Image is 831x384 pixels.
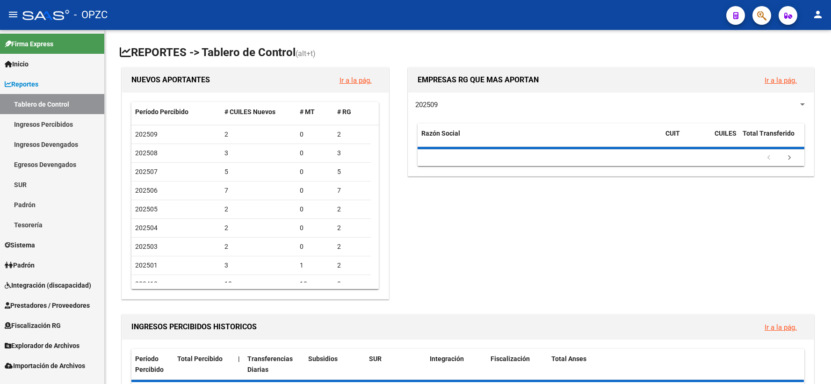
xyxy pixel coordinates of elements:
div: 0 [300,185,330,196]
span: Reportes [5,79,38,89]
span: 202504 [135,224,158,232]
div: 7 [337,185,367,196]
div: 2 [337,260,367,271]
datatable-header-cell: Período Percibido [131,349,173,380]
a: Ir a la pág. [340,76,372,85]
datatable-header-cell: Período Percibido [131,102,221,122]
span: CUIT [665,130,680,137]
div: 3 [224,260,292,271]
span: Integración [430,355,464,362]
span: Total Anses [551,355,586,362]
span: Inicio [5,59,29,69]
span: Firma Express [5,39,53,49]
button: Ir a la pág. [332,72,379,89]
span: NUEVOS APORTANTES [131,75,210,84]
span: # CUILES Nuevos [224,108,275,116]
a: Ir a la pág. [765,323,797,332]
span: INGRESOS PERCIBIDOS HISTORICOS [131,322,257,331]
div: 0 [300,148,330,159]
div: 2 [224,204,292,215]
span: Total Transferido [743,130,795,137]
span: 202503 [135,243,158,250]
span: Fiscalización [491,355,530,362]
div: 2 [337,241,367,252]
span: Total Percibido [177,355,223,362]
div: 3 [337,148,367,159]
span: # MT [300,108,315,116]
div: 2 [337,129,367,140]
span: CUILES [715,130,737,137]
div: 2 [337,204,367,215]
div: 2 [337,223,367,233]
span: 202501 [135,261,158,269]
datatable-header-cell: # CUILES Nuevos [221,102,296,122]
div: 7 [224,185,292,196]
span: Transferencias Diarias [247,355,293,373]
datatable-header-cell: Integración [426,349,487,380]
div: 1 [300,260,330,271]
span: SUR [369,355,382,362]
button: Ir a la pág. [757,319,804,336]
datatable-header-cell: SUR [365,349,426,380]
span: Padrón [5,260,35,270]
span: 202506 [135,187,158,194]
span: 202412 [135,280,158,288]
span: EMPRESAS RG QUE MAS APORTAN [418,75,539,84]
datatable-header-cell: # RG [333,102,371,122]
button: Ir a la pág. [757,72,804,89]
div: 10 [300,279,330,290]
a: Ir a la pág. [765,76,797,85]
a: go to next page [780,153,798,163]
div: 8 [337,279,367,290]
span: Importación de Archivos [5,361,85,371]
mat-icon: menu [7,9,19,20]
div: 18 [224,279,292,290]
div: 0 [300,204,330,215]
div: 3 [224,148,292,159]
div: 5 [337,167,367,177]
span: Período Percibido [135,355,164,373]
datatable-header-cell: Subsidios [304,349,365,380]
datatable-header-cell: Transferencias Diarias [244,349,304,380]
div: 2 [224,129,292,140]
span: Integración (discapacidad) [5,280,91,290]
span: 202509 [415,101,438,109]
span: Explorador de Archivos [5,341,79,351]
span: Prestadores / Proveedores [5,300,90,311]
span: | [238,355,240,362]
div: 0 [300,129,330,140]
datatable-header-cell: Total Percibido [173,349,234,380]
span: (alt+t) [296,49,316,58]
datatable-header-cell: Fiscalización [487,349,548,380]
span: 202505 [135,205,158,213]
a: go to previous page [760,153,778,163]
div: 0 [300,241,330,252]
div: 5 [224,167,292,177]
datatable-header-cell: # MT [296,102,333,122]
mat-icon: person [812,9,824,20]
datatable-header-cell: CUIT [662,123,711,154]
datatable-header-cell: | [234,349,244,380]
datatable-header-cell: Razón Social [418,123,662,154]
datatable-header-cell: CUILES [711,123,739,154]
div: 2 [224,223,292,233]
span: 202507 [135,168,158,175]
span: 202508 [135,149,158,157]
h1: REPORTES -> Tablero de Control [120,45,816,61]
datatable-header-cell: Total Anses [548,349,796,380]
span: Sistema [5,240,35,250]
span: Subsidios [308,355,338,362]
div: 2 [224,241,292,252]
div: 0 [300,223,330,233]
span: Fiscalización RG [5,320,61,331]
span: 202509 [135,130,158,138]
datatable-header-cell: Total Transferido [739,123,804,154]
span: Razón Social [421,130,460,137]
div: 0 [300,167,330,177]
span: Período Percibido [135,108,188,116]
span: # RG [337,108,351,116]
span: - OPZC [74,5,108,25]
